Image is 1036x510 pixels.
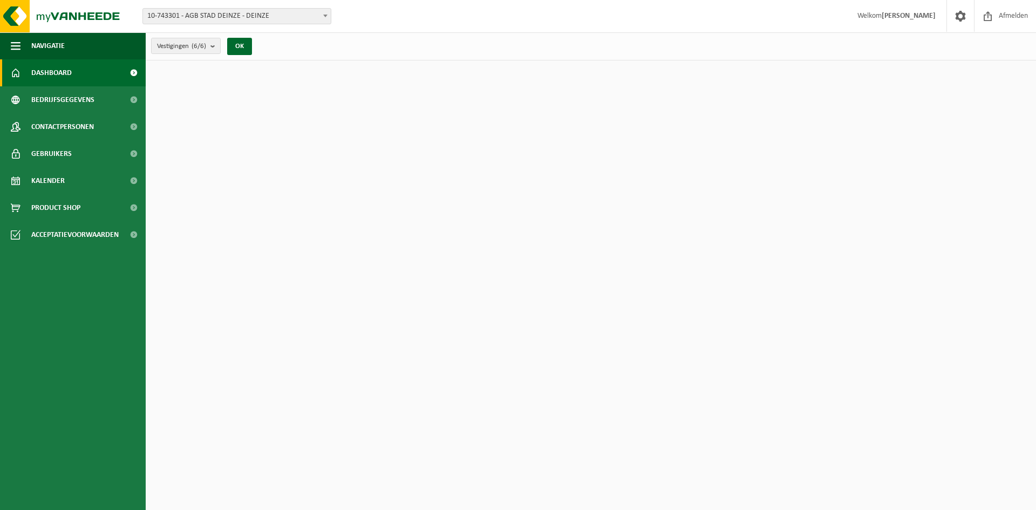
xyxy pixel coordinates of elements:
[31,221,119,248] span: Acceptatievoorwaarden
[142,8,331,24] span: 10-743301 - AGB STAD DEINZE - DEINZE
[882,12,936,20] strong: [PERSON_NAME]
[31,86,94,113] span: Bedrijfsgegevens
[143,9,331,24] span: 10-743301 - AGB STAD DEINZE - DEINZE
[157,38,206,55] span: Vestigingen
[31,194,80,221] span: Product Shop
[31,59,72,86] span: Dashboard
[31,32,65,59] span: Navigatie
[151,38,221,54] button: Vestigingen(6/6)
[192,43,206,50] count: (6/6)
[31,167,65,194] span: Kalender
[31,113,94,140] span: Contactpersonen
[31,140,72,167] span: Gebruikers
[227,38,252,55] button: OK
